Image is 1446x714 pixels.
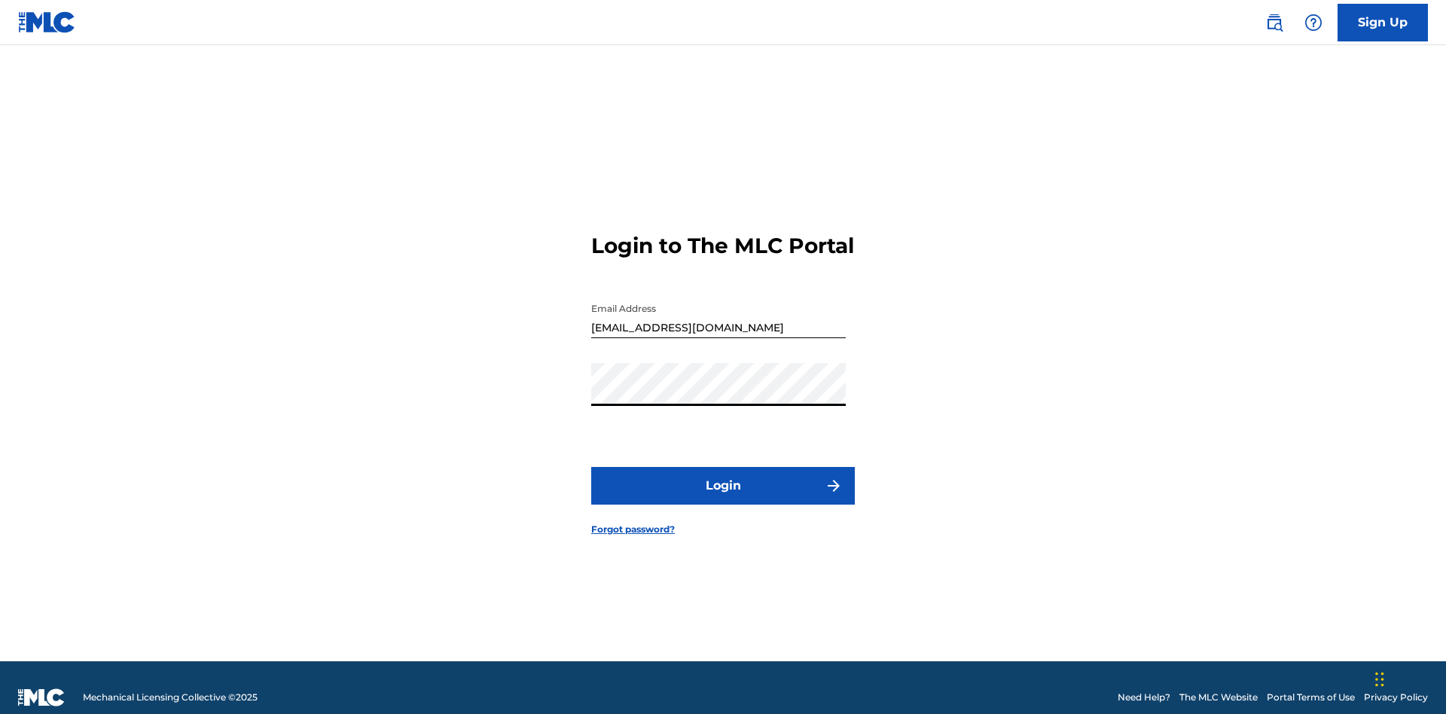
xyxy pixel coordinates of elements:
a: Sign Up [1338,4,1428,41]
button: Login [591,467,855,505]
img: help [1304,14,1322,32]
img: f7272a7cc735f4ea7f67.svg [825,477,843,495]
a: The MLC Website [1179,691,1258,704]
iframe: Chat Widget [1371,642,1446,714]
div: Help [1298,8,1329,38]
img: MLC Logo [18,11,76,33]
a: Need Help? [1118,691,1170,704]
img: logo [18,688,65,706]
a: Privacy Policy [1364,691,1428,704]
a: Forgot password? [591,523,675,536]
img: search [1265,14,1283,32]
span: Mechanical Licensing Collective © 2025 [83,691,258,704]
div: Drag [1375,657,1384,702]
h3: Login to The MLC Portal [591,233,854,259]
a: Public Search [1259,8,1289,38]
a: Portal Terms of Use [1267,691,1355,704]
